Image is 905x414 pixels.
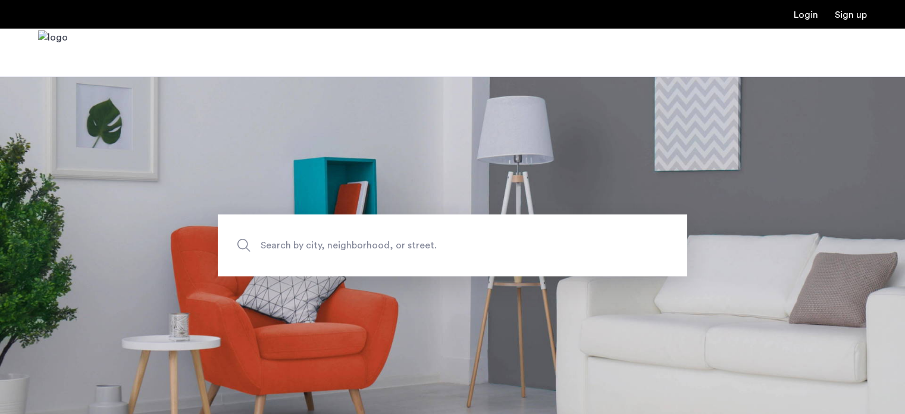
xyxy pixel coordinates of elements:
[835,10,867,20] a: Registration
[261,237,589,253] span: Search by city, neighborhood, or street.
[38,30,68,75] img: logo
[794,10,818,20] a: Login
[38,30,68,75] a: Cazamio Logo
[218,214,687,276] input: Apartment Search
